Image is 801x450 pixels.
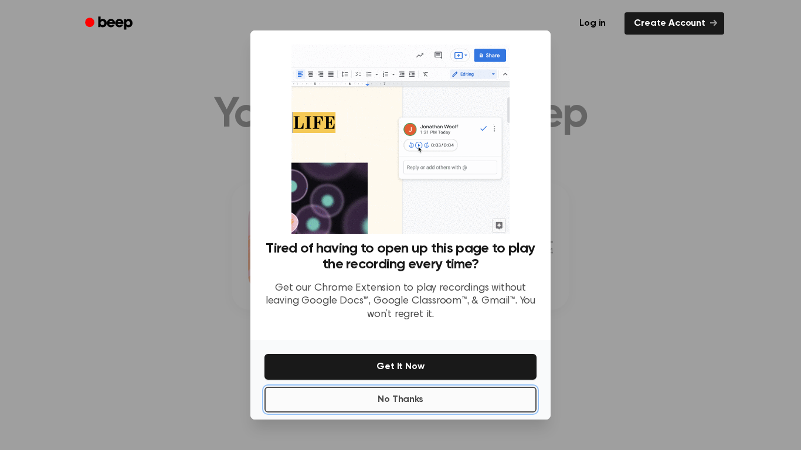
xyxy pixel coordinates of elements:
button: No Thanks [264,387,537,412]
button: Get It Now [264,354,537,380]
a: Create Account [624,12,724,35]
a: Beep [77,12,143,35]
h3: Tired of having to open up this page to play the recording every time? [264,241,537,272]
img: Beep extension in action [291,45,509,234]
a: Log in [568,10,617,37]
p: Get our Chrome Extension to play recordings without leaving Google Docs™, Google Classroom™, & Gm... [264,282,537,322]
